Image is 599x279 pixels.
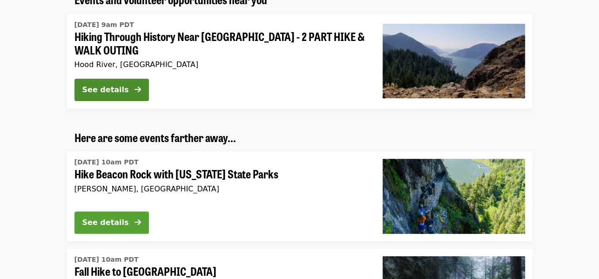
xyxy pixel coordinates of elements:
[74,265,368,278] span: Fall Hike to [GEOGRAPHIC_DATA]
[74,167,368,181] span: Hike Beacon Rock with [US_STATE] State Parks
[383,24,525,98] img: Hiking Through History Near Hood River - 2 PART HIKE & WALK OUTING organized by Friends Of The Co...
[74,184,368,193] div: [PERSON_NAME], [GEOGRAPHIC_DATA]
[383,159,525,233] img: Hike Beacon Rock with Washington State Parks organized by Friends Of The Columbia Gorge
[74,79,149,101] button: See details
[82,217,129,228] div: See details
[135,85,141,94] i: arrow-right icon
[74,60,368,69] div: Hood River, [GEOGRAPHIC_DATA]
[74,157,139,167] time: [DATE] 10am PDT
[74,30,368,57] span: Hiking Through History Near [GEOGRAPHIC_DATA] - 2 PART HIKE & WALK OUTING
[67,151,532,241] a: See details for "Hike Beacon Rock with Washington State Parks"
[135,218,141,227] i: arrow-right icon
[74,255,139,265] time: [DATE] 10am PDT
[74,211,149,234] button: See details
[67,14,532,109] a: See details for "Hiking Through History Near Hood River - 2 PART HIKE & WALK OUTING"
[82,84,129,95] div: See details
[74,129,236,145] span: Here are some events farther away...
[74,20,134,30] time: [DATE] 9am PDT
